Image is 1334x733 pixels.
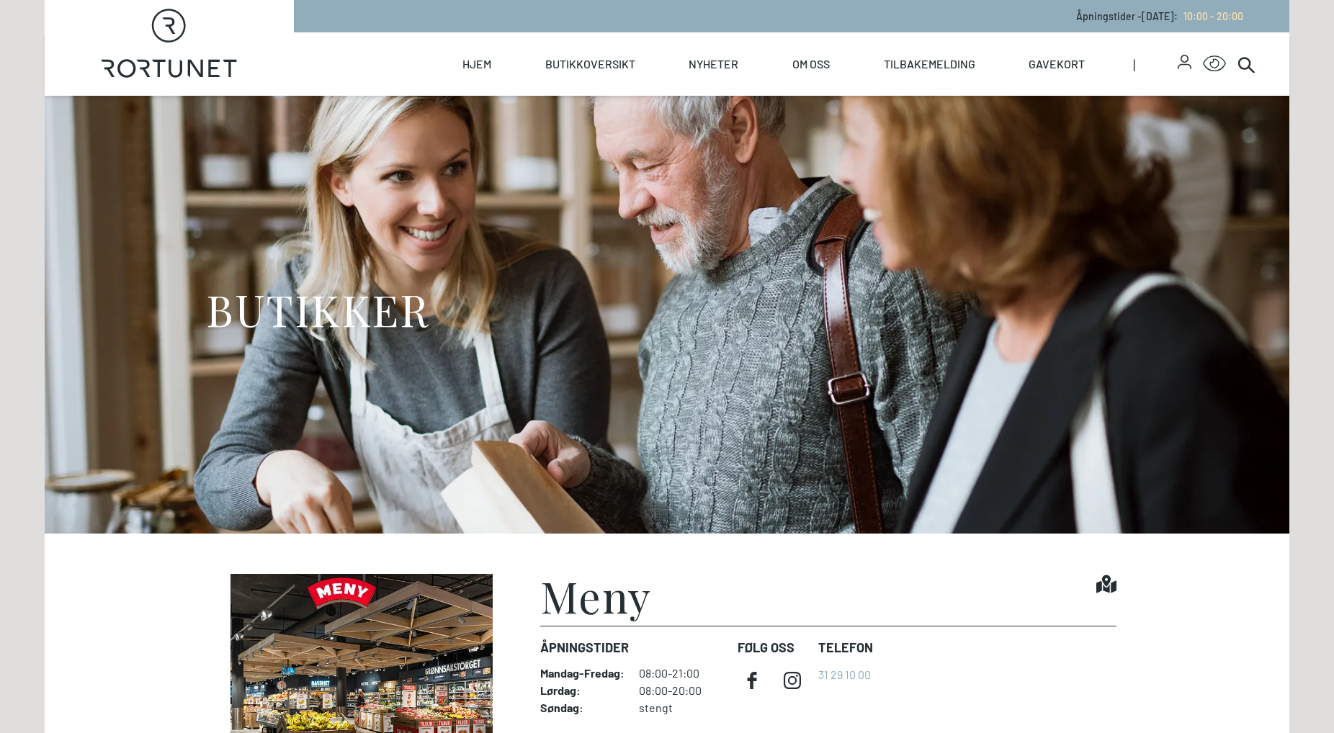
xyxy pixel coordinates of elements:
[540,683,625,698] dt: Lørdag :
[1178,10,1243,22] a: 10:00 - 20:00
[1203,53,1226,76] button: Open Accessibility Menu
[738,666,766,695] a: facebook
[1183,10,1243,22] span: 10:00 - 20:00
[639,701,726,715] dd: stengt
[1076,9,1243,24] p: Åpningstider - [DATE] :
[540,574,652,617] h1: Meny
[792,32,830,96] a: Om oss
[1133,32,1178,96] span: |
[818,638,873,657] dt: Telefon
[206,282,429,336] h1: BUTIKKER
[639,666,726,680] dd: 08:00-21:00
[639,683,726,698] dd: 08:00-20:00
[778,666,807,695] a: instagram
[540,638,726,657] dt: Åpningstider
[738,638,807,657] dt: FØLG OSS
[545,32,635,96] a: Butikkoversikt
[1029,32,1085,96] a: Gavekort
[818,667,871,681] a: 31 29 10 00
[689,32,738,96] a: Nyheter
[540,666,625,680] dt: Mandag - Fredag :
[540,701,625,715] dt: Søndag :
[884,32,975,96] a: Tilbakemelding
[462,32,491,96] a: Hjem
